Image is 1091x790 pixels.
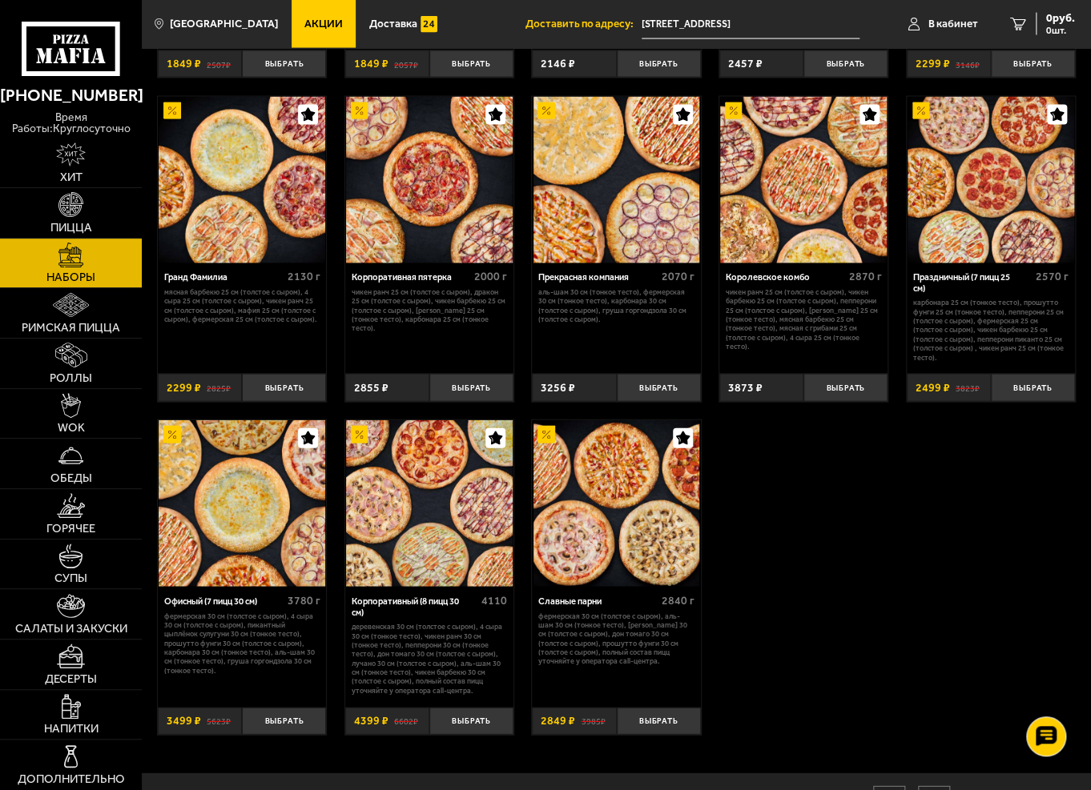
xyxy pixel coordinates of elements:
[207,383,231,394] s: 2825 ₽
[170,18,278,30] span: [GEOGRAPHIC_DATA]
[726,272,845,283] div: Королевское комбо
[207,716,231,727] s: 5623 ₽
[728,383,763,394] span: 3873 ₽
[541,716,575,727] span: 2849 ₽
[617,50,701,78] button: Выбрать
[581,716,605,727] s: 3985 ₽
[50,472,92,484] span: Обеды
[912,272,1032,294] div: Праздничный (7 пицц 25 см)
[242,708,326,736] button: Выбрать
[159,420,325,587] img: Офисный (7 пицц 30 см)
[352,622,508,695] p: Деревенская 30 см (толстое с сыром), 4 сыра 30 см (тонкое тесто), Чикен Ранч 30 см (тонкое тесто)...
[352,596,478,618] div: Корпоративный (8 пицц 30 см)
[58,422,85,434] span: WOK
[956,383,980,394] s: 3823 ₽
[346,97,513,263] img: Корпоративная пятерка
[164,596,284,608] div: Офисный (7 пицц 30 см)
[642,10,860,39] span: проспект Народного Ополчения, 10
[803,374,888,402] button: Выбрать
[956,58,980,70] s: 3146 ₽
[915,383,949,394] span: 2499 ₽
[541,58,575,70] span: 2146 ₽
[352,272,471,283] div: Корпоративная пятерка
[726,287,882,351] p: Чикен Ранч 25 см (толстое с сыром), Чикен Барбекю 25 см (толстое с сыром), Пепперони 25 см (толст...
[481,594,507,608] span: 4110
[538,272,658,283] div: Прекрасная компания
[538,596,658,608] div: Славные парни
[991,50,1075,78] button: Выбрать
[394,716,418,727] s: 6602 ₽
[991,374,1075,402] button: Выбрать
[167,716,201,727] span: 3499 ₽
[1046,26,1075,35] span: 0 шт.
[158,420,326,587] a: АкционныйОфисный (7 пицц 30 см)
[725,102,742,119] img: Акционный
[50,222,92,234] span: Пицца
[728,58,763,70] span: 2457 ₽
[533,97,700,263] img: Прекрасная компания
[167,58,201,70] span: 1849 ₽
[167,383,201,394] span: 2299 ₽
[538,612,694,666] p: Фермерская 30 см (толстое с сыром), Аль-Шам 30 см (тонкое тесто), [PERSON_NAME] 30 см (толстое с ...
[45,673,97,685] span: Десерты
[163,426,180,443] img: Акционный
[242,50,326,78] button: Выбрать
[429,374,513,402] button: Выбрать
[22,322,120,334] span: Римская пицца
[429,50,513,78] button: Выбрать
[533,420,700,587] img: Славные парни
[908,97,1074,263] img: Праздничный (7 пицц 25 см)
[928,18,978,30] span: В кабинет
[537,426,554,443] img: Акционный
[662,270,694,283] span: 2070 г
[720,97,887,263] img: Королевское комбо
[164,287,320,323] p: Мясная Барбекю 25 см (толстое с сыром), 4 сыра 25 см (толстое с сыром), Чикен Ранч 25 см (толстое...
[848,270,881,283] span: 2870 г
[354,716,388,727] span: 4399 ₽
[474,270,507,283] span: 2000 г
[1046,13,1075,24] span: 0 руб.
[429,708,513,736] button: Выбрать
[617,374,701,402] button: Выбрать
[617,708,701,736] button: Выбрать
[46,271,95,283] span: Наборы
[642,10,860,39] input: Ваш адрес доставки
[354,383,388,394] span: 2855 ₽
[351,102,368,119] img: Акционный
[159,97,325,263] img: Гранд Фамилиа
[532,420,700,587] a: АкционныйСлавные парни
[164,272,284,283] div: Гранд Фамилиа
[288,594,320,608] span: 3780 г
[537,102,554,119] img: Акционный
[907,97,1075,263] a: АкционныйПраздничный (7 пицц 25 см)
[158,97,326,263] a: АкционныйГранд Фамилиа
[60,171,83,183] span: Хит
[912,102,929,119] img: Акционный
[352,287,508,333] p: Чикен Ранч 25 см (толстое с сыром), Дракон 25 см (толстое с сыром), Чикен Барбекю 25 см (толстое ...
[421,16,437,33] img: 15daf4d41897b9f0e9f617042186c801.svg
[541,383,575,394] span: 3256 ₽
[242,374,326,402] button: Выбрать
[164,612,320,675] p: Фермерская 30 см (толстое с сыром), 4 сыра 30 см (толстое с сыром), Пикантный цыплёнок сулугуни 3...
[54,572,87,584] span: Супы
[662,594,694,608] span: 2840 г
[915,58,949,70] span: 2299 ₽
[345,97,513,263] a: АкционныйКорпоративная пятерка
[345,420,513,587] a: АкционныйКорпоративный (8 пицц 30 см)
[304,18,343,30] span: Акции
[288,270,320,283] span: 2130 г
[15,623,127,635] span: Салаты и закуски
[18,773,125,785] span: Дополнительно
[719,97,888,263] a: АкционныйКоролевское комбо
[354,58,388,70] span: 1849 ₽
[369,18,417,30] span: Доставка
[525,18,642,30] span: Доставить по адресу:
[351,426,368,443] img: Акционный
[50,372,92,384] span: Роллы
[912,298,1069,361] p: Карбонара 25 см (тонкое тесто), Прошутто Фунги 25 см (тонкое тесто), Пепперони 25 см (толстое с с...
[803,50,888,78] button: Выбрать
[1036,270,1069,283] span: 2570 г
[46,523,95,535] span: Горячее
[394,58,418,70] s: 2057 ₽
[532,97,700,263] a: АкционныйПрекрасная компания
